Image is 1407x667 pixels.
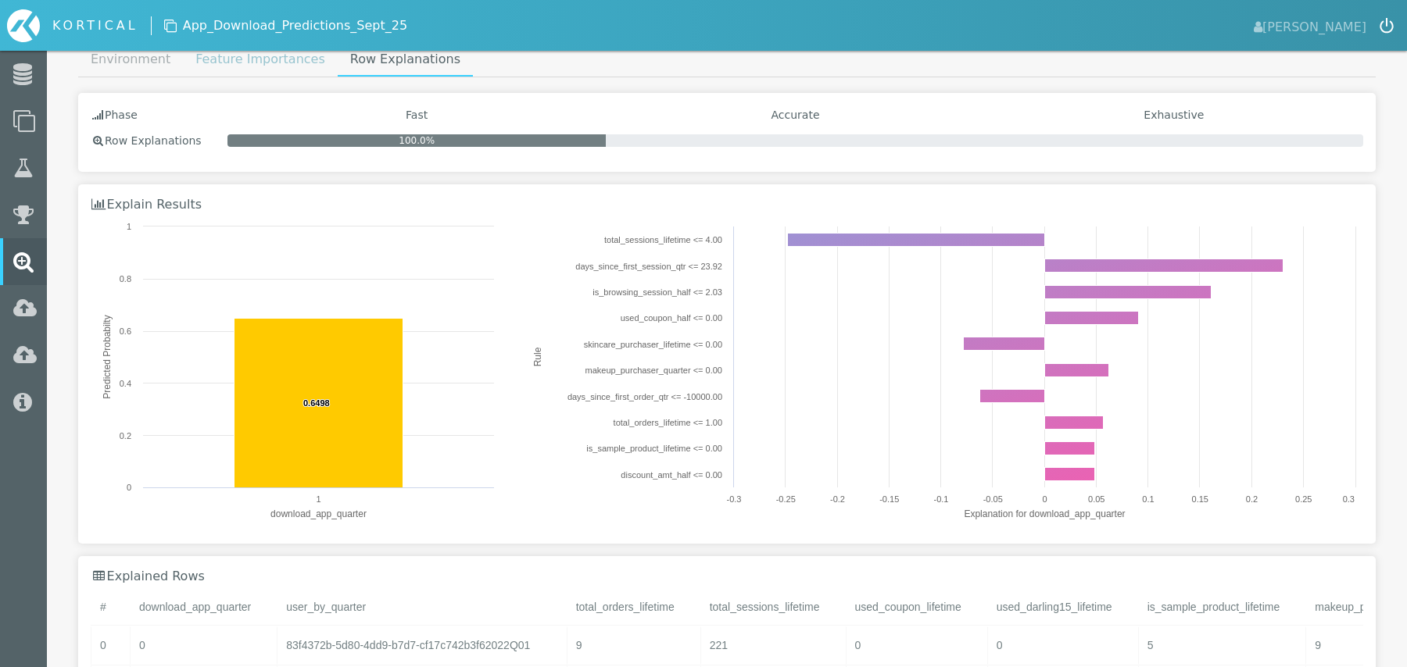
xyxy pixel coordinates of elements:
[997,601,1112,613] span: used_darling15_lifetime
[855,601,961,613] span: used_coupon_lifetime
[983,494,1002,504] text: -0.05
[1295,494,1312,504] text: 0.25
[7,9,151,42] a: KORTICAL
[710,601,820,613] span: total_sessions_lifetime
[583,340,721,349] text: skincare_purchaser_lifetime <= 0.00
[830,494,845,504] text: -0.2
[120,274,131,284] text: 0.8
[532,347,542,366] text: Rule
[78,44,183,75] a: Environment
[139,601,251,613] span: download_app_quarter
[120,379,131,388] text: 0.4
[130,626,277,665] div: 0
[846,626,987,665] div: 0
[52,16,138,35] div: KORTICAL
[120,431,131,441] text: 0.2
[1042,494,1047,504] text: 0
[575,262,722,271] text: days_since_first_session_qtr <= 23.92
[91,626,130,665] div: 0
[567,392,722,401] text: days_since_first_order_qtr <= -10000.00
[1342,494,1354,504] text: 0.3
[620,313,721,323] text: used_coupon_half <= 0.00
[270,508,367,519] text: download_app_quarter
[585,366,722,375] text: makeup_purchaser_quarter <= 0.00
[987,626,1138,665] div: 0
[1380,18,1394,34] img: icon-logout.svg
[700,626,846,665] div: 221
[606,109,984,122] h4: Accurate
[91,134,227,148] h4: Row Explanations
[1147,601,1280,613] span: is_sample_product_lifetime
[1088,494,1104,504] text: 0.05
[604,235,722,244] text: total_sessions_lifetime <= 4.00
[7,9,40,42] img: icon-kortical.svg
[613,418,721,427] text: total_orders_lifetime <= 1.00
[316,494,320,504] text: 1
[127,483,131,492] text: 0
[621,470,722,480] text: discount_amt_half <= 0.00
[1254,15,1366,37] span: [PERSON_NAME]
[286,601,366,613] span: user_by_quarter
[985,109,1363,122] h4: Exhaustive
[726,494,741,504] text: -0.3
[1191,494,1208,504] text: 0.15
[120,326,131,336] text: 0.6
[338,44,473,77] a: Row Explanations
[1138,626,1306,665] div: 5
[933,494,948,504] text: -0.1
[775,494,795,504] text: -0.25
[303,398,330,408] text: 0.6498
[586,444,722,453] text: is_sample_product_lifetime <= 0.00
[277,626,566,665] div: 83f4372b-5d80-4dd9-b7d7-cf17c742b3f62022Q01
[127,222,131,231] text: 1
[227,134,606,147] div: 100.0%
[183,44,338,75] a: Feature Importances
[102,315,113,398] text: Predicted Probabilty
[879,494,899,504] text: -0.15
[1142,494,1154,504] text: 0.1
[91,569,205,583] h3: Explained Rows
[227,109,606,122] h4: Fast
[91,109,227,122] h4: Phase
[576,601,675,613] span: total_orders_lifetime
[567,626,700,665] div: 9
[91,197,202,212] h3: Explain Results
[1246,494,1258,504] text: 0.2
[7,9,151,42] div: Home
[593,287,722,297] text: is_browsing_session_half <= 2.03
[964,508,1125,519] text: Explanation for download_app_quarter
[100,601,106,613] span: #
